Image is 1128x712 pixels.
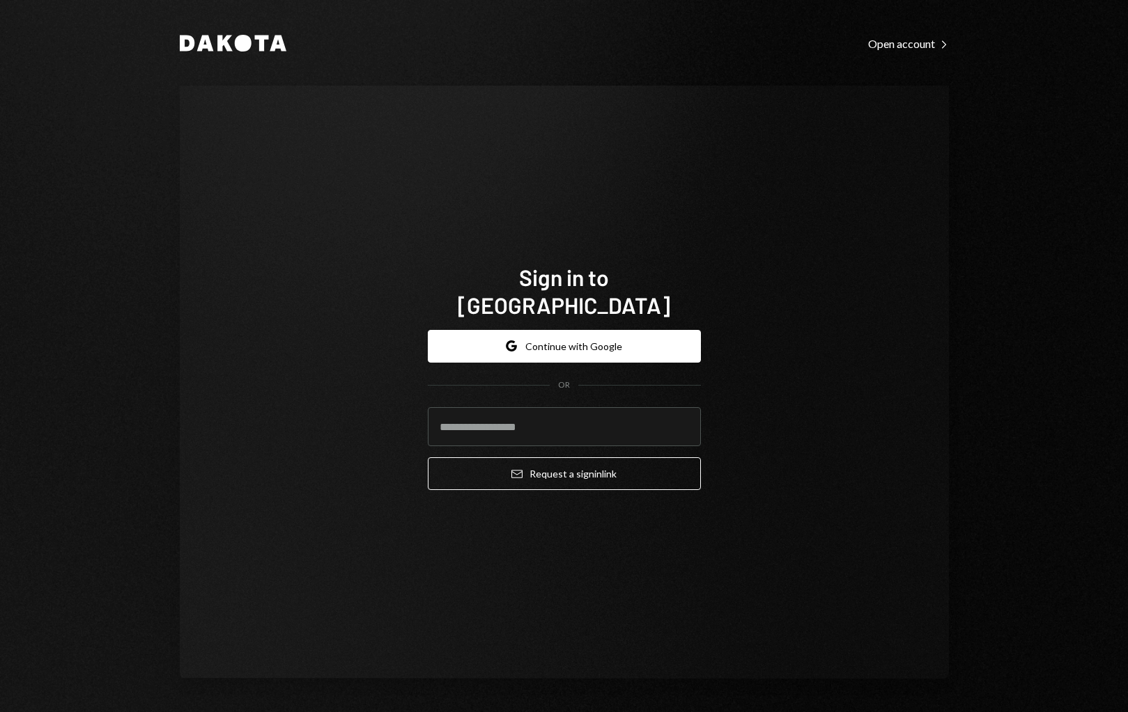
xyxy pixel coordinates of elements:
[868,35,949,51] a: Open account
[428,457,701,490] button: Request a signinlink
[558,379,570,391] div: OR
[428,330,701,363] button: Continue with Google
[868,37,949,51] div: Open account
[428,263,701,319] h1: Sign in to [GEOGRAPHIC_DATA]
